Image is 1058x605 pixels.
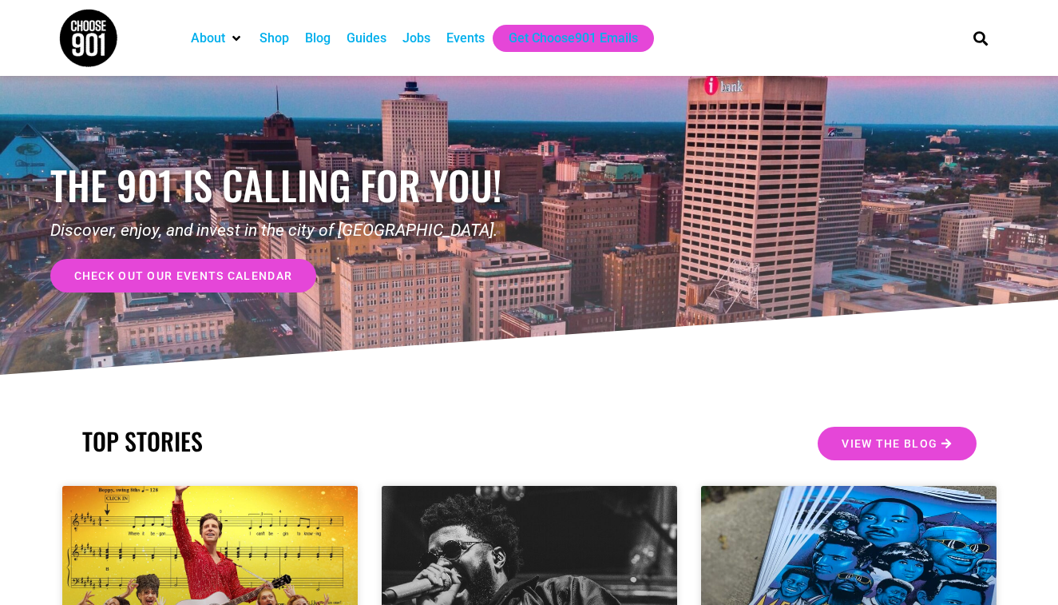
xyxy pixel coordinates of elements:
[191,29,225,48] a: About
[842,438,937,449] span: View the Blog
[50,218,529,244] p: Discover, enjoy, and invest in the city of [GEOGRAPHIC_DATA].
[402,29,430,48] a: Jobs
[967,25,993,51] div: Search
[305,29,331,48] a: Blog
[183,25,252,52] div: About
[82,427,521,456] h2: TOP STORIES
[446,29,485,48] a: Events
[74,270,293,281] span: check out our events calendar
[818,427,976,460] a: View the Blog
[183,25,946,52] nav: Main nav
[50,161,529,209] h1: the 901 is calling for you!
[347,29,386,48] a: Guides
[260,29,289,48] a: Shop
[509,29,638,48] a: Get Choose901 Emails
[50,259,317,293] a: check out our events calendar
